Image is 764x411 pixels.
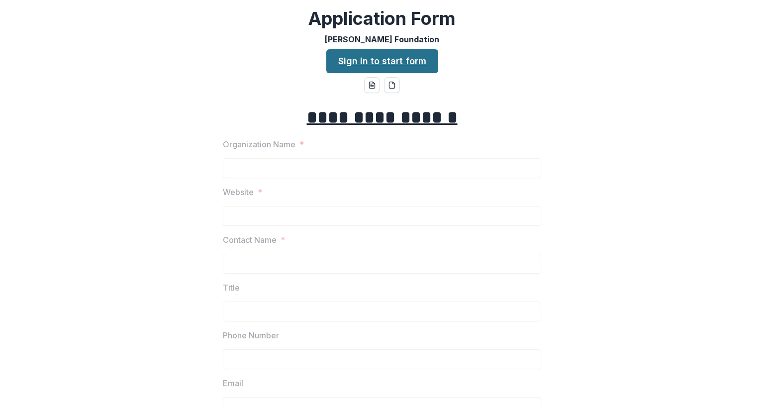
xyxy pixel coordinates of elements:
[325,33,439,45] p: [PERSON_NAME] Foundation
[326,49,438,73] a: Sign in to start form
[308,8,456,29] h2: Application Form
[223,377,243,389] p: Email
[223,186,254,198] p: Website
[364,77,380,93] button: word-download
[384,77,400,93] button: pdf-download
[223,282,240,294] p: Title
[223,329,279,341] p: Phone Number
[223,138,295,150] p: Organization Name
[223,234,277,246] p: Contact Name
